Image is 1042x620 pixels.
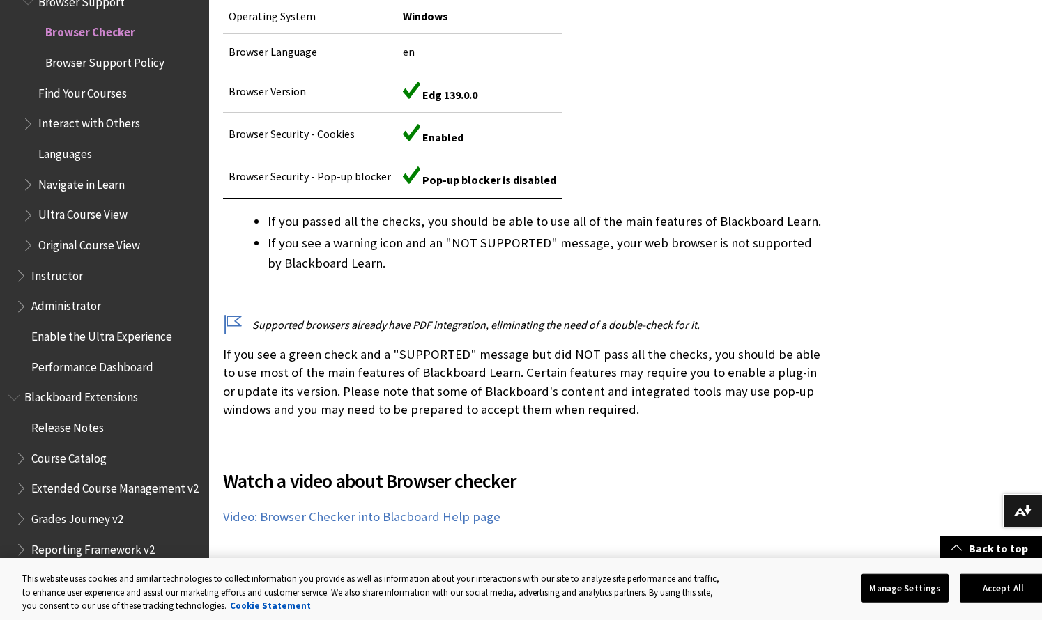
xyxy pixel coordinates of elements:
[422,173,556,187] span: Pop-up blocker is disabled
[861,573,949,603] button: Manage Settings
[403,9,448,23] span: Windows
[38,142,92,161] span: Languages
[31,355,153,374] span: Performance Dashboard
[230,600,311,612] a: More information about your privacy, opens in a new tab
[31,325,172,343] span: Enable the Ultra Experience
[38,112,140,131] span: Interact with Others
[24,386,138,405] span: Blackboard Extensions
[403,82,420,99] img: Green supported icon
[31,264,83,283] span: Instructor
[223,346,822,419] p: If you see a green check and a "SUPPORTED" message but did NOT pass all the checks, you should be...
[38,233,140,252] span: Original Course View
[31,295,101,313] span: Administrator
[22,572,730,613] div: This website uses cookies and similar technologies to collect information you provide as well as ...
[45,51,164,70] span: Browser Support Policy
[422,130,463,144] span: Enabled
[31,416,104,435] span: Release Notes
[31,538,155,557] span: Reporting Framework v2
[38,203,128,222] span: Ultra Course View
[223,34,397,70] td: Browser Language
[38,82,127,100] span: Find Your Courses
[45,21,135,40] span: Browser Checker
[422,88,477,102] span: Edg 139.0.0
[268,212,822,231] li: If you passed all the checks, you should be able to use all of the main features of Blackboard Le...
[38,173,125,192] span: Navigate in Learn
[31,447,107,465] span: Course Catalog
[31,507,123,526] span: Grades Journey v2
[31,476,199,495] span: Extended Course Management v2
[403,45,415,59] span: en
[223,112,397,155] td: Browser Security - Cookies
[223,509,500,525] a: Video: Browser Checker into Blacboard Help page
[223,155,397,199] td: Browser Security - Pop-up blocker
[223,317,822,332] p: Supported browsers already have PDF integration, eliminating the need of a double-check for it.
[403,124,420,141] img: Green supported icon
[223,70,397,112] td: Browser Version
[940,536,1042,561] a: Back to top
[223,466,822,495] span: Watch a video about Browser checker
[403,166,420,184] img: Green supported icon
[268,233,822,272] li: If you see a warning icon and an "NOT SUPPORTED" message, your web browser is not supported by Bl...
